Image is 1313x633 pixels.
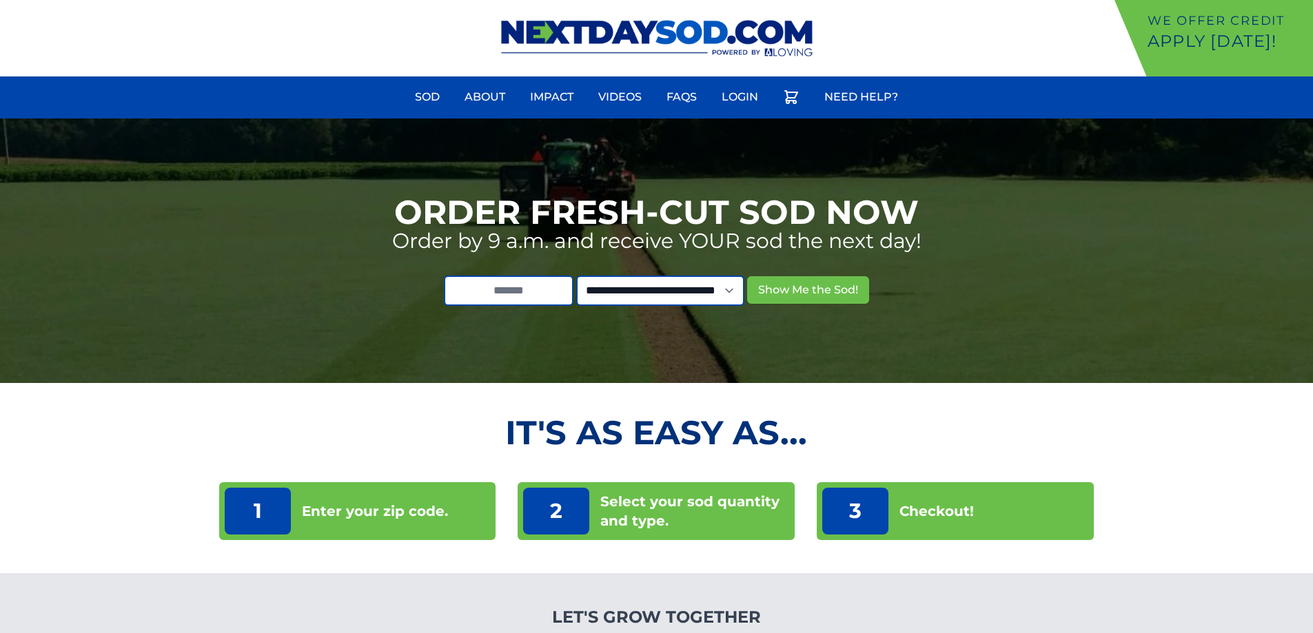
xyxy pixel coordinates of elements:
a: About [456,81,513,114]
p: Apply [DATE]! [1148,30,1307,52]
a: FAQs [658,81,705,114]
p: Select your sod quantity and type. [600,492,789,530]
p: Enter your zip code. [302,501,448,521]
button: Show Me the Sod! [747,276,869,304]
p: Checkout! [899,501,974,521]
a: Login [713,81,766,114]
p: 1 [225,488,291,535]
a: Videos [590,81,650,114]
a: Sod [407,81,448,114]
p: 3 [822,488,888,535]
a: Need Help? [816,81,906,114]
h2: It's as Easy As... [219,416,1095,449]
p: Order by 9 a.m. and receive YOUR sod the next day! [392,229,922,253]
p: We offer Credit [1148,11,1307,30]
h1: Order Fresh-Cut Sod Now [394,196,919,229]
p: 2 [523,488,589,535]
h4: Let's Grow Together [478,606,835,628]
a: Impact [522,81,582,114]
